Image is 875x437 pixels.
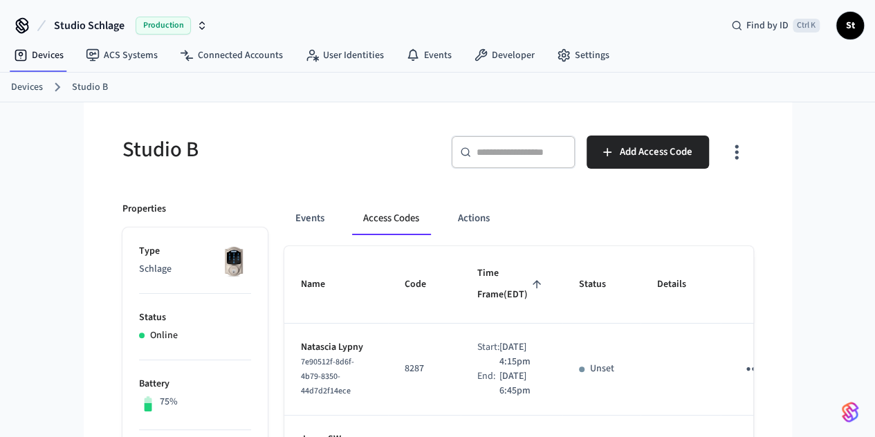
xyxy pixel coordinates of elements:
p: Unset [590,362,614,376]
a: Devices [3,43,75,68]
p: 75% [160,395,178,409]
button: Actions [447,202,501,235]
span: Code [405,274,444,295]
div: ant example [284,202,753,235]
img: Schlage Sense Smart Deadbolt with Camelot Trim, Front [217,244,251,279]
span: Production [136,17,191,35]
a: Devices [11,80,43,95]
p: [DATE] 4:15pm [499,340,546,369]
img: SeamLogoGradient.69752ec5.svg [842,401,858,423]
button: Events [284,202,335,235]
span: 7e90512f-8d6f-4b79-8350-44d7d2f14ece [301,356,354,397]
p: [DATE] 6:45pm [499,369,546,398]
button: Add Access Code [587,136,709,169]
span: Studio Schlage [54,17,125,34]
p: Natascia Lypny [301,340,371,355]
a: User Identities [294,43,395,68]
div: Find by IDCtrl K [720,13,831,38]
a: Developer [463,43,546,68]
a: Settings [546,43,620,68]
p: Properties [122,202,166,216]
button: Access Codes [352,202,430,235]
span: Ctrl K [793,19,820,32]
span: Details [657,274,704,295]
span: Add Access Code [620,143,692,161]
a: Studio B [72,80,108,95]
span: Time Frame(EDT) [477,263,546,306]
a: Connected Accounts [169,43,294,68]
span: St [838,13,863,38]
a: Events [395,43,463,68]
div: End: [477,369,499,398]
div: Start: [477,340,499,369]
span: Find by ID [746,19,789,32]
p: Battery [139,377,251,391]
span: Status [579,274,624,295]
p: Status [139,310,251,325]
p: Type [139,244,251,259]
h5: Studio B [122,136,430,164]
button: St [836,12,864,39]
a: ACS Systems [75,43,169,68]
span: Name [301,274,343,295]
p: 8287 [405,362,444,376]
p: Schlage [139,262,251,277]
p: Online [150,328,178,343]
